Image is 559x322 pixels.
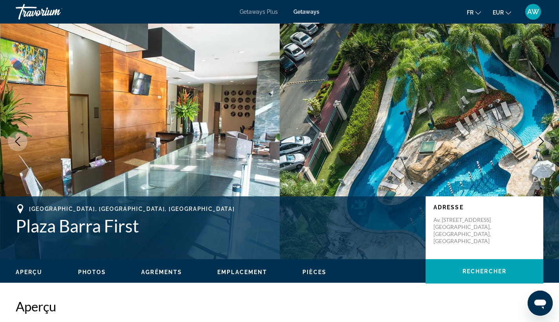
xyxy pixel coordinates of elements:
[217,269,267,275] span: Emplacement
[293,9,319,15] a: Getaways
[302,269,326,275] span: Pièces
[78,269,106,276] button: Photos
[493,9,504,16] span: EUR
[141,269,182,275] span: Agréments
[426,259,543,284] button: Rechercher
[462,268,506,274] span: Rechercher
[8,132,27,151] button: Previous image
[523,4,543,20] button: User Menu
[217,269,267,276] button: Emplacement
[16,298,543,314] h2: Aperçu
[78,269,106,275] span: Photos
[141,269,182,276] button: Agréments
[493,7,511,18] button: Change currency
[467,7,481,18] button: Change language
[528,291,553,316] iframe: Bouton de lancement de la fenêtre de messagerie
[16,216,418,236] h1: Plaza Barra First
[16,269,43,275] span: Aperçu
[16,2,94,22] a: Travorium
[302,269,326,276] button: Pièces
[433,204,535,210] p: Adresse
[29,206,235,212] span: [GEOGRAPHIC_DATA], [GEOGRAPHIC_DATA], [GEOGRAPHIC_DATA]
[532,132,551,151] button: Next image
[240,9,278,15] a: Getaways Plus
[467,9,473,16] span: fr
[16,269,43,276] button: Aperçu
[433,216,496,245] p: Av. [STREET_ADDRESS] [GEOGRAPHIC_DATA], [GEOGRAPHIC_DATA], [GEOGRAPHIC_DATA]
[527,8,539,16] span: AW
